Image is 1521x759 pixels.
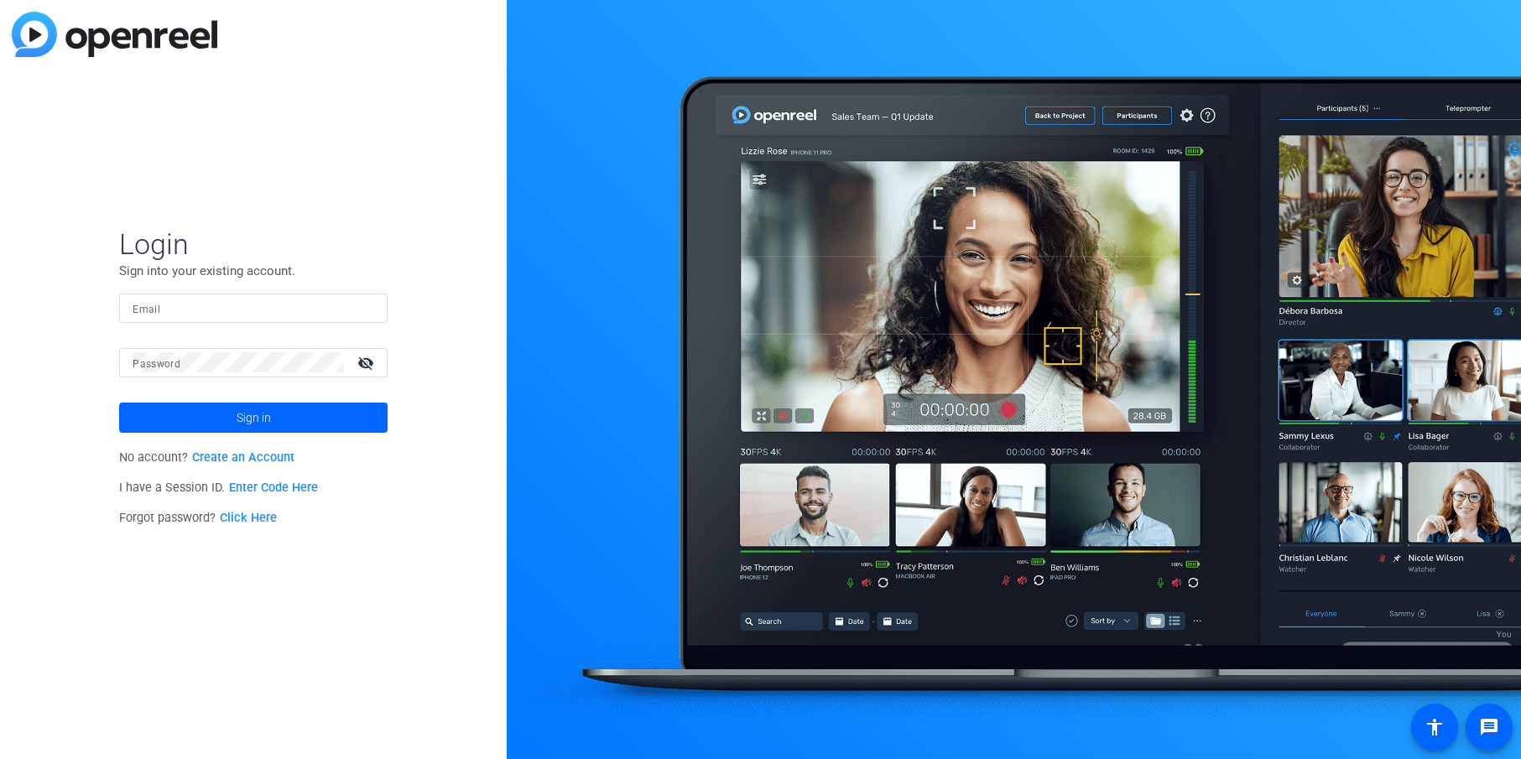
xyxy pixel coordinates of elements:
[192,450,294,465] a: Create an Account
[133,358,180,370] mat-label: Password
[1479,717,1499,737] mat-icon: message
[1425,717,1445,737] mat-icon: accessibility
[133,304,160,315] mat-label: Email
[220,511,277,525] a: Click Here
[119,450,294,465] span: No account?
[119,226,388,262] span: Login
[119,511,277,525] span: Forgot password?
[237,397,271,439] span: Sign in
[119,403,388,433] button: Sign in
[133,298,374,318] input: Enter Email Address
[229,481,318,495] a: Enter Code Here
[347,351,388,375] mat-icon: visibility_off
[119,262,388,280] p: Sign into your existing account.
[119,481,318,495] span: I have a Session ID.
[12,12,217,57] img: blue-gradient.svg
